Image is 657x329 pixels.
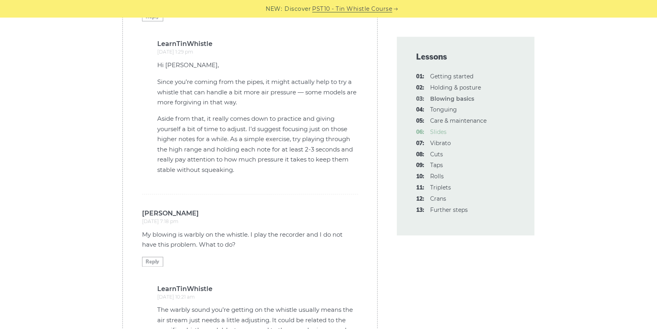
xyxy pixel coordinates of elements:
p: Hi [PERSON_NAME], [157,60,358,70]
span: 04: [416,105,424,115]
a: Reply to Patricia Keeley [142,257,163,267]
a: 09:Taps [430,162,443,169]
span: 06: [416,128,424,137]
a: 07:Vibrato [430,140,451,147]
span: 08: [416,150,424,160]
a: 02:Holding & posture [430,84,481,91]
a: 05:Care & maintenance [430,117,487,124]
a: 13:Further steps [430,206,468,213]
span: 02: [416,83,424,93]
a: 11:Triplets [430,184,451,191]
span: NEW: [266,4,282,14]
span: Lessons [416,51,515,62]
span: 01: [416,72,424,82]
p: Since you’re coming from the pipes, it might actually help to try a whistle that can handle a bit... [157,77,358,108]
p: Aside from that, it really comes down to practice and giving yourself a bit of time to adjust. I’... [157,114,358,175]
strong: Blowing basics [430,95,474,102]
span: 11: [416,183,424,193]
span: 03: [416,94,424,104]
a: 12:Crans [430,195,446,202]
a: PST10 - Tin Whistle Course [312,4,393,14]
span: 09: [416,161,424,170]
span: 05: [416,116,424,126]
a: 10:Rolls [430,173,444,180]
span: 10: [416,172,424,181]
a: 06:Slides [430,128,447,136]
a: 08:Cuts [430,151,443,158]
a: 04:Tonguing [430,106,457,113]
span: 12: [416,194,424,204]
b: LearnTinWhistle [157,41,358,47]
p: My blowing is warbly on the whistle. I play the recorder and I do not have this problem. What to do? [142,230,358,250]
time: [DATE] 10:21 am [157,294,195,300]
time: [DATE] 1:29 pm [157,49,193,55]
time: [DATE] 7:18 pm [142,219,178,225]
span: Discover [285,4,311,14]
b: LearnTinWhistle [157,286,358,293]
b: [PERSON_NAME] [142,211,358,217]
span: 07: [416,139,424,148]
a: 01:Getting started [430,73,473,80]
span: 13: [416,205,424,215]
